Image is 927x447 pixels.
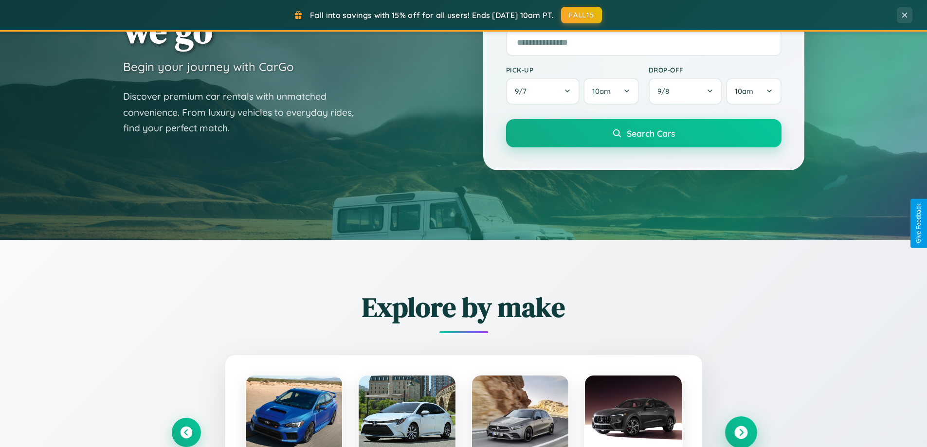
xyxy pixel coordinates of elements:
button: Search Cars [506,119,782,147]
label: Drop-off [649,66,782,74]
span: 10am [735,87,753,96]
span: Search Cars [627,128,675,139]
span: Fall into savings with 15% off for all users! Ends [DATE] 10am PT. [310,10,554,20]
label: Pick-up [506,66,639,74]
button: 9/8 [649,78,723,105]
button: 9/7 [506,78,580,105]
span: 10am [592,87,611,96]
span: 9 / 7 [515,87,531,96]
div: Give Feedback [915,204,922,243]
h2: Explore by make [172,288,756,326]
p: Discover premium car rentals with unmatched convenience. From luxury vehicles to everyday rides, ... [123,89,366,136]
button: 10am [726,78,781,105]
h3: Begin your journey with CarGo [123,59,294,74]
span: 9 / 8 [657,87,674,96]
button: 10am [583,78,638,105]
button: FALL15 [561,7,602,23]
